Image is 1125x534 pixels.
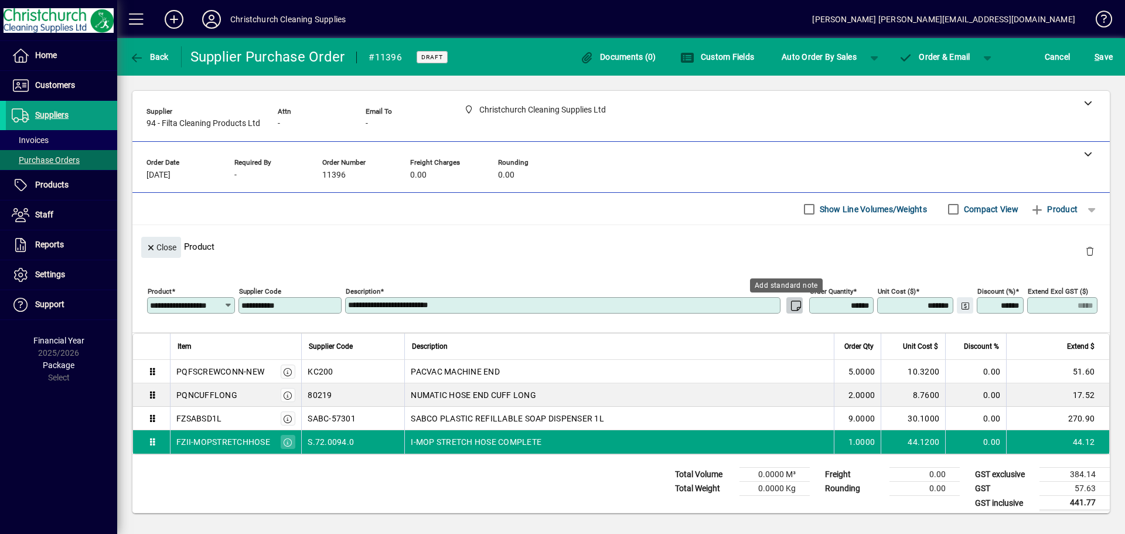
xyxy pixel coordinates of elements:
div: FZSABSD1L [176,413,221,424]
span: Settings [35,270,65,279]
div: [PERSON_NAME] [PERSON_NAME][EMAIL_ADDRESS][DOMAIN_NAME] [812,10,1075,29]
td: 8.7600 [881,383,945,407]
a: Support [6,290,117,319]
button: Back [127,46,172,67]
div: PQFSCREWCONN-NEW [176,366,264,377]
button: Cancel [1042,46,1073,67]
td: Total Weight [669,482,739,496]
td: 44.12 [1006,430,1109,454]
span: Financial Year [33,336,84,345]
td: 10.3200 [881,360,945,383]
span: Auto Order By Sales [782,47,857,66]
a: Home [6,41,117,70]
div: Product [132,225,1110,268]
a: Invoices [6,130,117,150]
span: NUMATIC HOSE END CUFF LONG [411,389,536,401]
mat-label: Product [148,287,172,295]
td: 0.0000 M³ [739,468,810,482]
td: 5.0000 [834,360,881,383]
span: Discount % [964,340,999,353]
td: 30.1000 [881,407,945,430]
span: Draft [421,53,443,61]
app-page-header-button: Close [138,242,184,252]
td: 0.00 [889,482,960,496]
span: Documents (0) [580,52,656,62]
a: Knowledge Base [1087,2,1110,40]
span: Package [43,360,74,370]
span: Back [129,52,169,62]
a: Reports [6,230,117,260]
mat-label: Description [346,287,380,295]
mat-label: Extend excl GST ($) [1028,287,1088,295]
span: Staff [35,210,53,219]
td: 1.0000 [834,430,881,454]
span: 0.00 [498,171,514,180]
button: Custom Fields [677,46,757,67]
mat-label: Order Quantity [810,287,853,295]
span: Suppliers [35,110,69,120]
span: ave [1095,47,1113,66]
a: Purchase Orders [6,150,117,170]
button: Delete [1076,237,1104,265]
span: - [366,119,368,128]
td: 0.00 [945,383,1006,407]
span: S [1095,52,1099,62]
a: Products [6,171,117,200]
button: Close [141,237,181,258]
div: Supplier Purchase Order [190,47,345,66]
span: 0.00 [410,171,427,180]
span: Order & Email [899,52,970,62]
label: Compact View [962,203,1018,215]
a: Settings [6,260,117,290]
td: 80219 [301,383,404,407]
span: Home [35,50,57,60]
span: Order Qty [844,340,874,353]
a: Customers [6,71,117,100]
span: Support [35,300,64,309]
span: Supplier Code [309,340,353,353]
span: 94 - Filta Cleaning Products Ltd [146,119,260,128]
span: Invoices [12,135,49,145]
button: Auto Order By Sales [776,46,862,67]
span: Description [412,340,448,353]
mat-label: Supplier Code [239,287,281,295]
button: Product [1024,199,1083,220]
td: 0.00 [945,407,1006,430]
td: 44.1200 [881,430,945,454]
td: 17.52 [1006,383,1109,407]
td: GST inclusive [969,496,1039,511]
div: PQNCUFFLONG [176,389,237,401]
td: 2.0000 [834,383,881,407]
td: GST [969,482,1039,496]
span: Reports [35,240,64,249]
a: Staff [6,200,117,230]
td: 57.63 [1039,482,1110,496]
div: Add standard note [750,278,823,292]
span: PACVAC MACHINE END [411,366,500,377]
span: Custom Fields [680,52,754,62]
label: Show Line Volumes/Weights [817,203,927,215]
span: Close [146,238,176,257]
div: FZII-MOPSTRETCHHOSE [176,436,270,448]
div: Christchurch Cleaning Supplies [230,10,346,29]
span: [DATE] [146,171,171,180]
app-page-header-button: Delete [1076,246,1104,256]
span: Cancel [1045,47,1071,66]
td: KC200 [301,360,404,383]
td: 441.77 [1039,496,1110,511]
span: - [234,171,237,180]
span: I-MOP STRETCH HOSE COMPLETE [411,436,541,448]
span: Item [178,340,192,353]
app-page-header-button: Back [117,46,182,67]
span: Product [1030,200,1078,219]
td: 270.90 [1006,407,1109,430]
span: 11396 [322,171,346,180]
td: Rounding [819,482,889,496]
td: 51.60 [1006,360,1109,383]
td: Total Volume [669,468,739,482]
button: Save [1092,46,1116,67]
td: GST exclusive [969,468,1039,482]
button: Documents (0) [577,46,659,67]
button: Change Price Levels [957,297,973,314]
span: Customers [35,80,75,90]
